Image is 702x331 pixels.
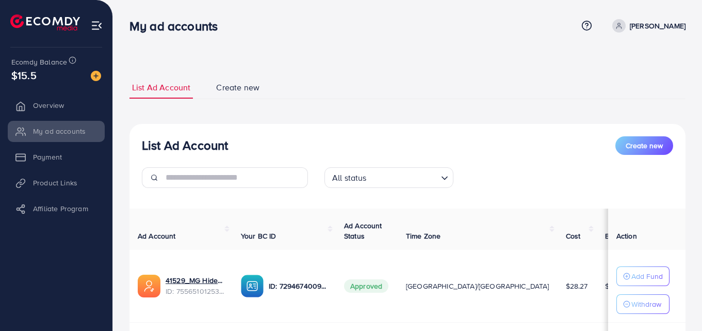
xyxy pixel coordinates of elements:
div: Search for option [324,167,453,188]
h3: List Ad Account [142,138,228,153]
span: $28.27 [566,281,588,291]
button: Add Fund [616,266,670,286]
h3: My ad accounts [129,19,226,34]
span: Ecomdy Balance [11,57,67,67]
span: All status [330,170,369,185]
img: logo [10,14,80,30]
a: [PERSON_NAME] [608,19,685,33]
span: Your BC ID [241,231,276,241]
p: Withdraw [631,298,661,310]
span: List Ad Account [132,82,190,93]
button: Create new [615,136,673,155]
p: ID: 7294674009751552002 [269,280,328,292]
img: menu [91,20,103,31]
span: Approved [344,279,388,293]
span: Action [616,231,637,241]
span: [GEOGRAPHIC_DATA]/[GEOGRAPHIC_DATA] [406,281,549,291]
span: Create new [216,82,259,93]
span: Time Zone [406,231,440,241]
a: 41529_MG Hide_1759387143354 [166,275,224,286]
span: Cost [566,231,581,241]
span: ID: 7556510125398229009 [166,286,224,296]
p: Add Fund [631,270,663,282]
span: Ad Account [138,231,176,241]
span: $15.5 [11,68,37,83]
button: Withdraw [616,294,670,314]
img: image [91,71,101,81]
img: ic-ba-acc.ded83a64.svg [241,275,264,297]
img: ic-ads-acc.e4c84228.svg [138,275,160,297]
input: Search for option [370,168,437,185]
span: Ad Account Status [344,220,382,241]
p: [PERSON_NAME] [630,20,685,32]
span: Create new [626,140,663,151]
div: <span class='underline'>41529_MG Hide_1759387143354</span></br>7556510125398229009 [166,275,224,296]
